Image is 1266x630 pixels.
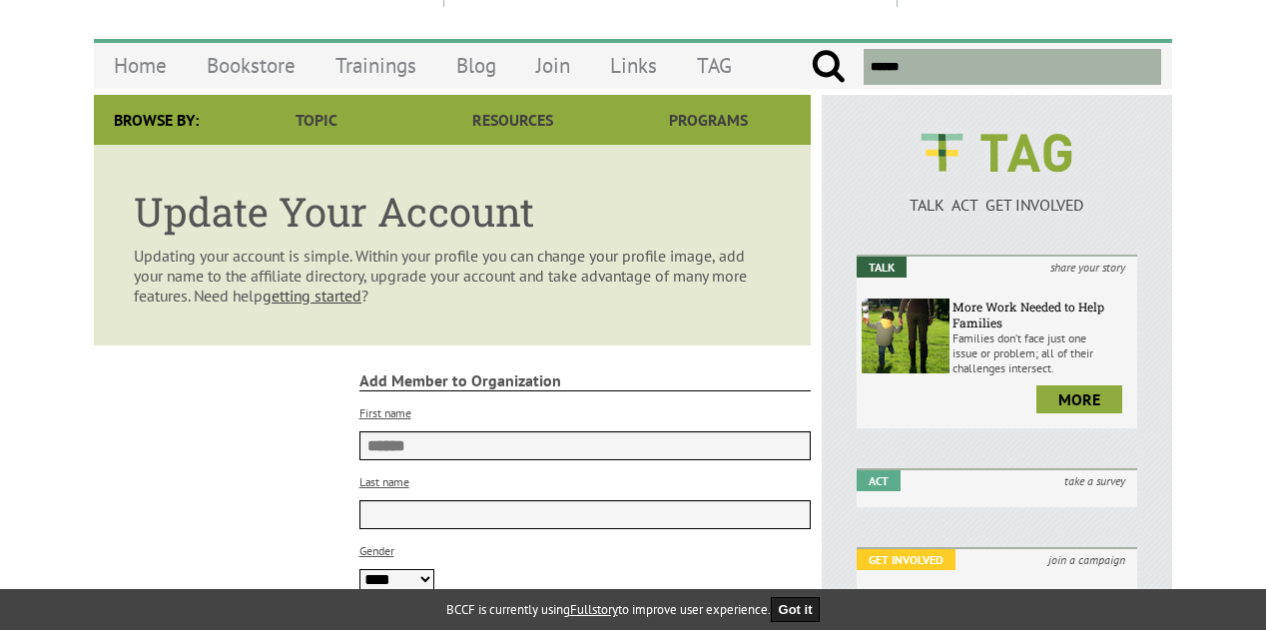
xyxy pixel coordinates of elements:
[1036,549,1137,570] i: join a campaign
[359,543,394,558] label: Gender
[359,405,411,420] label: First name
[857,470,901,491] em: Act
[611,95,807,145] a: Programs
[94,145,811,345] article: Updating your account is simple. Within your profile you can change your profile image, add your ...
[590,42,677,89] a: Links
[857,257,907,278] em: Talk
[771,597,821,622] button: Got it
[516,42,590,89] a: Join
[134,185,771,238] h1: Update Your Account
[316,42,436,89] a: Trainings
[414,95,610,145] a: Resources
[1038,257,1137,278] i: share your story
[187,42,316,89] a: Bookstore
[857,195,1137,215] p: TALK ACT GET INVOLVED
[94,95,219,145] div: Browse By:
[436,42,516,89] a: Blog
[857,175,1137,215] a: TALK ACT GET INVOLVED
[359,370,812,391] strong: Add Member to Organization
[677,42,752,89] a: TAG
[952,330,1132,375] p: Families don’t face just one issue or problem; all of their challenges intersect.
[952,299,1132,330] h6: More Work Needed to Help Families
[1052,470,1137,491] i: take a survey
[857,549,955,570] em: Get Involved
[219,95,414,145] a: Topic
[94,42,187,89] a: Home
[570,601,618,618] a: Fullstory
[907,115,1086,191] img: BCCF's TAG Logo
[359,474,409,489] label: Last name
[811,49,846,85] input: Submit
[1036,385,1122,413] a: more
[263,286,361,306] a: getting started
